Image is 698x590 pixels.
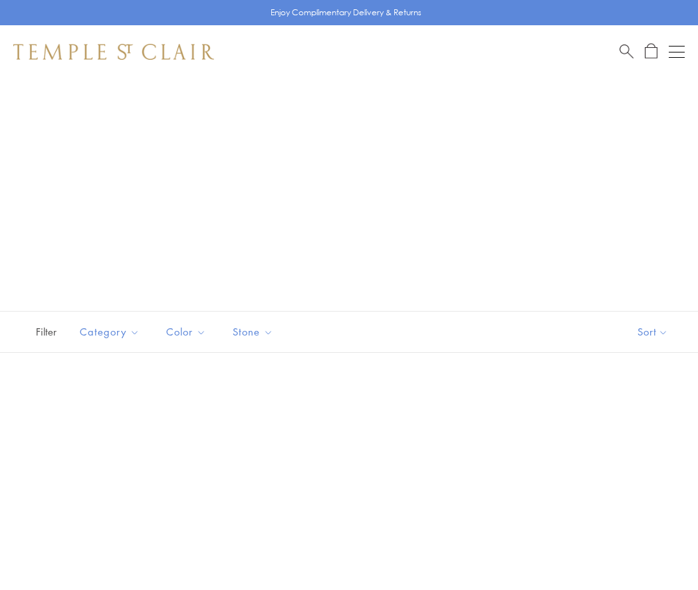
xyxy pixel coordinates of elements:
[70,317,150,347] button: Category
[271,6,421,19] p: Enjoy Complimentary Delivery & Returns
[226,324,283,340] span: Stone
[608,312,698,352] button: Show sort by
[73,324,150,340] span: Category
[160,324,216,340] span: Color
[645,43,657,60] a: Open Shopping Bag
[156,317,216,347] button: Color
[223,317,283,347] button: Stone
[620,43,634,60] a: Search
[669,44,685,60] button: Open navigation
[13,44,214,60] img: Temple St. Clair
